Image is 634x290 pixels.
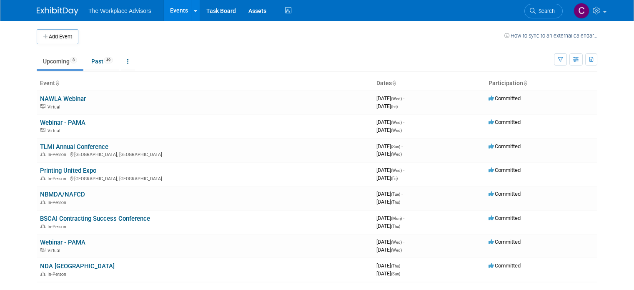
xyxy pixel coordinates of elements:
img: In-Person Event [40,152,45,156]
a: Webinar - PAMA [40,119,85,126]
div: [GEOGRAPHIC_DATA], [GEOGRAPHIC_DATA] [40,175,370,182]
span: (Fri) [391,104,398,109]
span: (Wed) [391,152,402,156]
span: [DATE] [376,143,403,149]
span: 8 [70,57,77,63]
span: [DATE] [376,167,404,173]
span: - [401,143,403,149]
span: Virtual [48,248,63,253]
span: (Tue) [391,192,400,197]
th: Participation [485,76,597,91]
a: How to sync to an external calendar... [504,33,597,39]
span: In-Person [48,224,69,229]
img: Virtual Event [40,248,45,252]
img: Virtual Event [40,128,45,132]
span: Virtual [48,104,63,110]
span: The Workplace Advisors [88,8,151,14]
span: [DATE] [376,247,402,253]
span: [DATE] [376,127,402,133]
a: Sort by Event Name [55,80,59,86]
span: - [403,215,404,221]
span: [DATE] [376,151,402,157]
a: Sort by Participation Type [523,80,527,86]
span: [DATE] [376,103,398,109]
span: (Fri) [391,176,398,181]
img: In-Person Event [40,224,45,228]
span: 49 [104,57,113,63]
a: Upcoming8 [37,53,83,69]
span: (Wed) [391,128,402,133]
th: Dates [373,76,485,91]
span: - [403,119,404,125]
span: Committed [489,167,521,173]
a: Search [524,4,563,18]
span: [DATE] [376,239,404,245]
a: TLMI Annual Conference [40,143,108,151]
th: Event [37,76,373,91]
a: BSCAI Contracting Success Conference [40,215,150,222]
span: [DATE] [376,223,400,229]
span: Committed [489,262,521,269]
a: Sort by Start Date [392,80,396,86]
button: Add Event [37,29,78,44]
span: [DATE] [376,270,400,277]
span: In-Person [48,176,69,182]
span: [DATE] [376,175,398,181]
span: (Wed) [391,168,402,173]
span: Committed [489,119,521,125]
a: Printing United Expo [40,167,96,174]
span: [DATE] [376,262,403,269]
span: - [403,167,404,173]
span: In-Person [48,200,69,205]
span: - [401,191,403,197]
span: (Mon) [391,216,402,221]
img: In-Person Event [40,176,45,180]
span: (Thu) [391,200,400,204]
span: - [401,262,403,269]
span: (Sun) [391,272,400,276]
span: - [403,239,404,245]
span: (Wed) [391,240,402,245]
span: Committed [489,191,521,197]
span: (Wed) [391,96,402,101]
span: In-Person [48,272,69,277]
span: [DATE] [376,119,404,125]
a: NDA [GEOGRAPHIC_DATA] [40,262,115,270]
a: NAWLA Webinar [40,95,86,103]
span: Committed [489,215,521,221]
span: Committed [489,95,521,101]
img: In-Person Event [40,200,45,204]
span: [DATE] [376,95,404,101]
a: Webinar - PAMA [40,239,85,246]
div: [GEOGRAPHIC_DATA], [GEOGRAPHIC_DATA] [40,151,370,157]
img: ExhibitDay [37,7,78,15]
span: Committed [489,143,521,149]
span: (Sun) [391,144,400,149]
img: Claudia St. John [574,3,589,19]
span: - [403,95,404,101]
a: NBMDA/NAFCD [40,191,85,198]
span: (Wed) [391,248,402,252]
span: In-Person [48,152,69,157]
a: Past49 [85,53,119,69]
span: (Thu) [391,264,400,268]
span: Search [536,8,555,14]
img: In-Person Event [40,272,45,276]
span: [DATE] [376,191,403,197]
img: Virtual Event [40,104,45,108]
span: Committed [489,239,521,245]
span: (Wed) [391,120,402,125]
span: Virtual [48,128,63,134]
span: [DATE] [376,199,400,205]
span: [DATE] [376,215,404,221]
span: (Thu) [391,224,400,229]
